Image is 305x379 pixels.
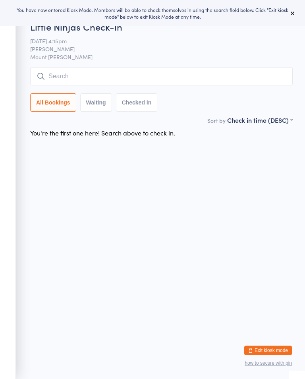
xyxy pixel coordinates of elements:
button: Checked in [116,93,158,112]
button: how to secure with pin [245,360,292,366]
h2: Little Ninjas Check-in [30,20,293,33]
button: Exit kiosk mode [244,346,292,355]
div: You have now entered Kiosk Mode. Members will be able to check themselves in using the search fie... [13,6,292,20]
span: Mount [PERSON_NAME] [30,53,293,61]
div: Check in time (DESC) [227,116,293,124]
span: [DATE] 4:15pm [30,37,280,45]
div: You're the first one here! Search above to check in. [30,128,175,137]
span: [PERSON_NAME] [30,45,280,53]
button: Waiting [80,93,112,112]
button: All Bookings [30,93,76,112]
input: Search [30,67,293,85]
label: Sort by [207,116,226,124]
